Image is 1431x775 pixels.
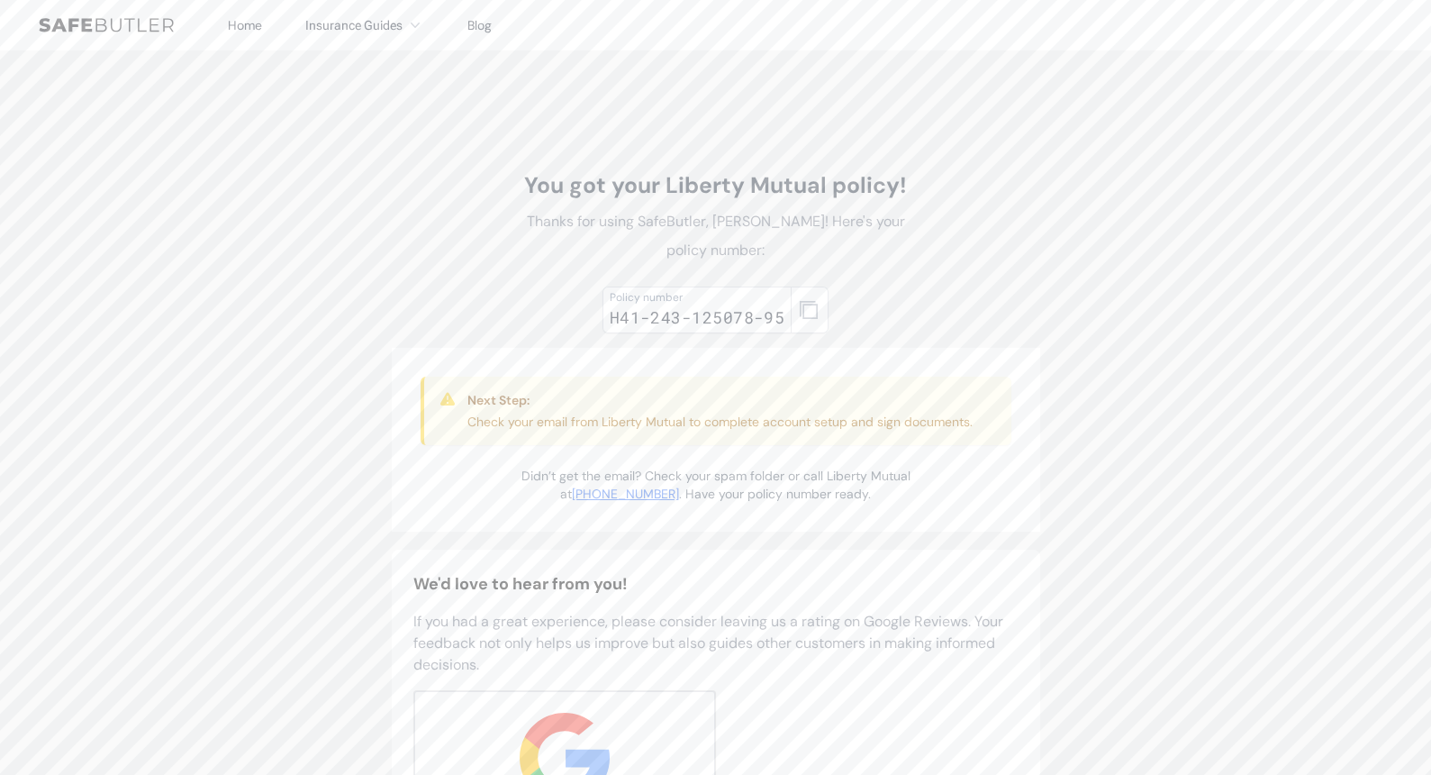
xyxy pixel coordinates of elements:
p: Thanks for using SafeButler, [PERSON_NAME]! Here's your policy number: [514,207,918,265]
h2: We'd love to hear from you! [413,571,1019,597]
a: Blog [467,17,492,33]
h3: Next Step: [467,391,973,409]
button: Insurance Guides [305,14,424,36]
a: Home [228,17,262,33]
p: If you had a great experience, please consider leaving us a rating on Google Reviews. Your feedba... [413,611,1019,676]
img: SafeButler Text Logo [39,18,174,32]
div: H41-243-125078-95 [610,305,785,330]
h1: You got your Liberty Mutual policy! [514,171,918,200]
div: Policy number [610,290,785,305]
p: Didn’t get the email? Check your spam folder or call Liberty Mutual at . Have your policy number ... [514,467,918,503]
p: Check your email from Liberty Mutual to complete account setup and sign documents. [467,413,973,431]
a: [PHONE_NUMBER] [572,486,679,502]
